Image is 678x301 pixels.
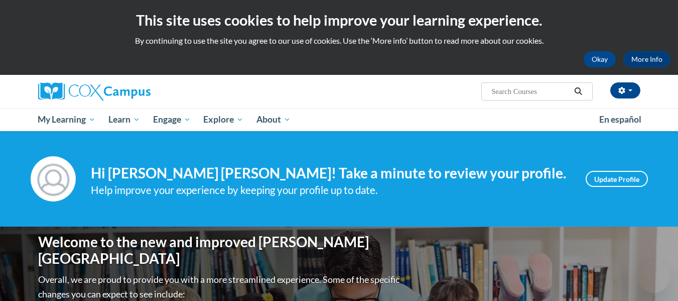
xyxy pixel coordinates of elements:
a: More Info [623,51,670,67]
span: About [256,114,291,126]
span: My Learning [38,114,95,126]
div: Help improve your experience by keeping your profile up to date. [91,182,571,198]
h1: Welcome to the new and improved [PERSON_NAME][GEOGRAPHIC_DATA] [38,234,402,267]
img: Cox Campus [38,82,151,101]
button: Account Settings [610,82,640,98]
a: En español [593,109,648,130]
button: Okay [584,51,616,67]
a: Update Profile [586,171,648,187]
span: Explore [203,114,243,126]
span: En español [599,114,641,125]
h2: This site uses cookies to help improve your learning experience. [8,10,670,30]
a: Learn [102,108,147,131]
input: Search Courses [490,85,571,97]
h4: Hi [PERSON_NAME] [PERSON_NAME]! Take a minute to review your profile. [91,165,571,182]
a: About [250,108,297,131]
span: Engage [153,114,191,126]
a: My Learning [32,108,102,131]
iframe: Button to launch messaging window [638,261,670,293]
p: By continuing to use the site you agree to our use of cookies. Use the ‘More info’ button to read... [8,35,670,46]
span: Learn [108,114,140,126]
img: Profile Image [31,156,76,202]
div: Main menu [23,108,655,131]
a: Cox Campus [38,82,229,101]
a: Explore [197,108,250,131]
button: Search [571,85,586,97]
a: Engage [147,108,197,131]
